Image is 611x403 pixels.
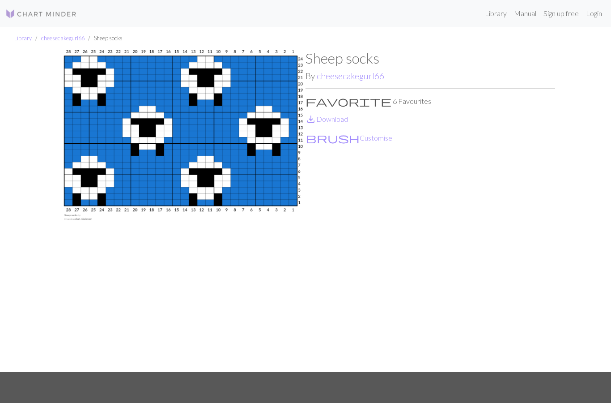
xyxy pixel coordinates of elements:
[56,50,305,372] img: Sheep socks
[5,9,77,19] img: Logo
[85,34,123,43] li: Sheep socks
[305,132,393,144] button: CustomiseCustomise
[305,96,391,107] i: Favourite
[305,95,391,107] span: favorite
[306,132,360,144] span: brush
[305,114,316,124] i: Download
[305,96,555,107] p: 6 Favourites
[481,4,510,22] a: Library
[305,50,555,67] h1: Sheep socks
[317,71,384,81] a: cheesecakegurl66
[306,133,360,143] i: Customise
[305,115,348,123] a: DownloadDownload
[540,4,582,22] a: Sign up free
[305,113,316,125] span: save_alt
[510,4,540,22] a: Manual
[582,4,606,22] a: Login
[305,71,555,81] h2: By
[41,34,85,42] a: cheesecakegurl66
[14,34,32,42] a: Library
